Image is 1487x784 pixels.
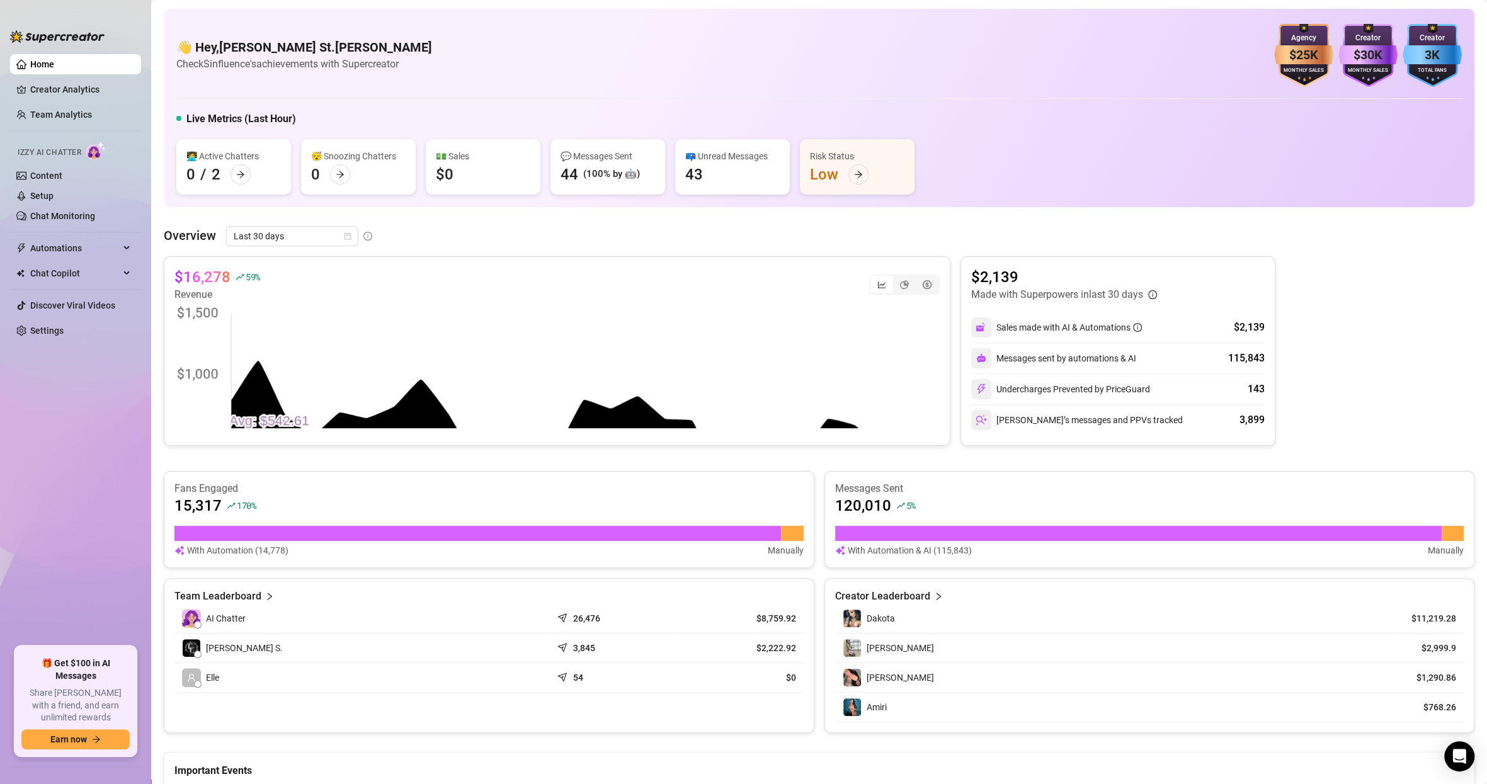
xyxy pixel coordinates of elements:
[227,501,236,510] span: rise
[685,642,796,654] article: $2,222.92
[30,59,54,69] a: Home
[311,149,406,163] div: 😴 Snoozing Chatters
[867,613,895,623] span: Dakota
[561,164,578,185] div: 44
[843,698,861,716] img: Amiri
[183,639,200,657] img: Landry St.patri…
[30,191,54,201] a: Setup
[10,30,105,43] img: logo-BBDzfeDw.svg
[30,300,115,310] a: Discover Viral Videos
[843,639,861,657] img: Erika
[934,589,943,604] span: right
[30,211,95,221] a: Chat Monitoring
[246,271,260,283] span: 59 %
[50,734,87,744] span: Earn now
[685,671,796,684] article: $0
[363,232,372,241] span: info-circle
[436,164,453,185] div: $0
[21,687,130,724] span: Share [PERSON_NAME] with a friend, and earn unlimited rewards
[186,111,296,127] h5: Live Metrics (Last Hour)
[900,280,909,289] span: pie-chart
[176,56,432,72] article: Check Sinfluence's achievements with Supercreator
[234,227,351,246] span: Last 30 days
[164,226,216,245] article: Overview
[182,609,201,628] img: izzy-ai-chatter-avatar-DDCN_rTZ.svg
[18,147,81,159] span: Izzy AI Chatter
[867,702,887,712] span: Amiri
[685,164,703,185] div: 43
[174,482,804,496] article: Fans Engaged
[174,753,1464,778] div: Important Events
[1403,67,1462,75] div: Total Fans
[768,543,804,557] article: Manually
[1148,290,1157,299] span: info-circle
[344,232,351,240] span: calendar
[848,543,972,557] article: With Automation & AI (115,843)
[174,496,222,516] article: 15,317
[186,149,281,163] div: 👩‍💻 Active Chatters
[1274,67,1333,75] div: Monthly Sales
[906,499,916,511] span: 5 %
[237,499,256,511] span: 170 %
[30,110,92,120] a: Team Analytics
[896,501,905,510] span: rise
[1403,32,1462,44] div: Creator
[557,640,570,652] span: send
[923,280,932,289] span: dollar-circle
[971,287,1143,302] article: Made with Superpowers in last 30 days
[976,414,987,426] img: svg%3e
[1399,671,1456,684] article: $1,290.86
[1239,412,1265,428] div: 3,899
[1133,323,1142,332] span: info-circle
[311,164,320,185] div: 0
[212,164,220,185] div: 2
[1274,24,1333,87] img: bronze-badge-qSZam9Wu.svg
[21,657,130,682] span: 🎁 Get $100 in AI Messages
[1403,24,1462,87] img: blue-badge-DgoSNQY1.svg
[835,543,845,557] img: svg%3e
[174,589,261,604] article: Team Leaderboard
[1274,32,1333,44] div: Agency
[971,267,1157,287] article: $2,139
[1428,543,1464,557] article: Manually
[236,170,245,179] span: arrow-right
[187,543,288,557] article: With Automation (14,778)
[1399,642,1456,654] article: $2,999.9
[30,171,62,181] a: Content
[1248,382,1265,397] div: 143
[867,673,934,683] span: [PERSON_NAME]
[1338,32,1398,44] div: Creator
[1274,45,1333,65] div: $25K
[976,383,987,395] img: svg%3e
[996,321,1142,334] div: Sales made with AI & Automations
[573,671,583,684] article: 54
[176,38,432,56] h4: 👋 Hey, [PERSON_NAME] St.[PERSON_NAME]
[1338,67,1398,75] div: Monthly Sales
[573,612,600,625] article: 26,476
[86,142,106,160] img: AI Chatter
[557,669,570,682] span: send
[843,610,861,627] img: Dakota
[976,353,986,363] img: svg%3e
[30,238,120,258] span: Automations
[561,149,655,163] div: 💬 Messages Sent
[867,643,934,653] span: [PERSON_NAME]
[92,735,101,744] span: arrow-right
[854,170,863,179] span: arrow-right
[206,641,283,655] span: [PERSON_NAME] S.
[583,167,640,182] div: (100% by 🤖)
[573,642,595,654] article: 3,845
[265,589,274,604] span: right
[971,348,1136,368] div: Messages sent by automations & AI
[30,79,131,99] a: Creator Analytics
[976,322,987,333] img: svg%3e
[1444,741,1474,771] div: Open Intercom Messenger
[810,149,904,163] div: Risk Status
[336,170,345,179] span: arrow-right
[16,243,26,253] span: thunderbolt
[685,612,796,625] article: $8,759.92
[1338,45,1398,65] div: $30K
[971,410,1183,430] div: [PERSON_NAME]’s messages and PPVs tracked
[971,379,1150,399] div: Undercharges Prevented by PriceGuard
[174,267,231,287] article: $16,278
